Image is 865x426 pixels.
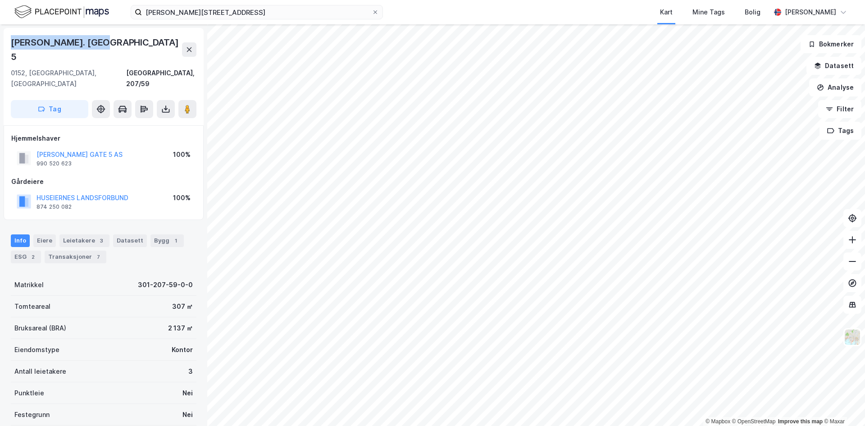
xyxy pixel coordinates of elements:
div: Bruksareal (BRA) [14,323,66,334]
div: 3 [97,236,106,245]
div: 301-207-59-0-0 [138,279,193,290]
button: Tag [11,100,88,118]
div: Eiendomstype [14,344,59,355]
a: Mapbox [706,418,730,425]
div: Punktleie [14,388,44,399]
div: 3 [188,366,193,377]
div: Mine Tags [692,7,725,18]
div: Transaksjoner [45,251,106,263]
div: 990 520 623 [36,160,72,167]
a: OpenStreetMap [732,418,776,425]
div: Eiere [33,234,56,247]
button: Analyse [809,78,861,96]
div: Matrikkel [14,279,44,290]
div: 100% [173,149,191,160]
iframe: Chat Widget [820,383,865,426]
div: Nei [182,409,193,420]
div: Hjemmelshaver [11,133,196,144]
button: Tags [819,122,861,140]
div: Kontor [172,344,193,355]
div: 874 250 082 [36,203,72,211]
div: 1 [171,236,180,245]
div: 2 137 ㎡ [168,323,193,334]
div: Info [11,234,30,247]
div: Kart [660,7,673,18]
div: 0152, [GEOGRAPHIC_DATA], [GEOGRAPHIC_DATA] [11,68,126,89]
div: [GEOGRAPHIC_DATA], 207/59 [126,68,196,89]
div: 100% [173,192,191,203]
img: Z [844,329,861,346]
img: logo.f888ab2527a4732fd821a326f86c7f29.svg [14,4,109,20]
div: Datasett [113,234,147,247]
div: 7 [94,252,103,261]
button: Filter [818,100,861,118]
a: Improve this map [778,418,823,425]
div: Leietakere [59,234,109,247]
div: ESG [11,251,41,263]
div: Nei [182,388,193,399]
button: Bokmerker [801,35,861,53]
div: Bygg [150,234,184,247]
input: Søk på adresse, matrikkel, gårdeiere, leietakere eller personer [142,5,372,19]
div: Tomteareal [14,301,50,312]
div: Bolig [745,7,760,18]
div: Antall leietakere [14,366,66,377]
div: 307 ㎡ [172,301,193,312]
div: Gårdeiere [11,176,196,187]
button: Datasett [806,57,861,75]
div: Festegrunn [14,409,50,420]
div: [PERSON_NAME]. [GEOGRAPHIC_DATA] 5 [11,35,182,64]
div: [PERSON_NAME] [785,7,836,18]
div: 2 [28,252,37,261]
